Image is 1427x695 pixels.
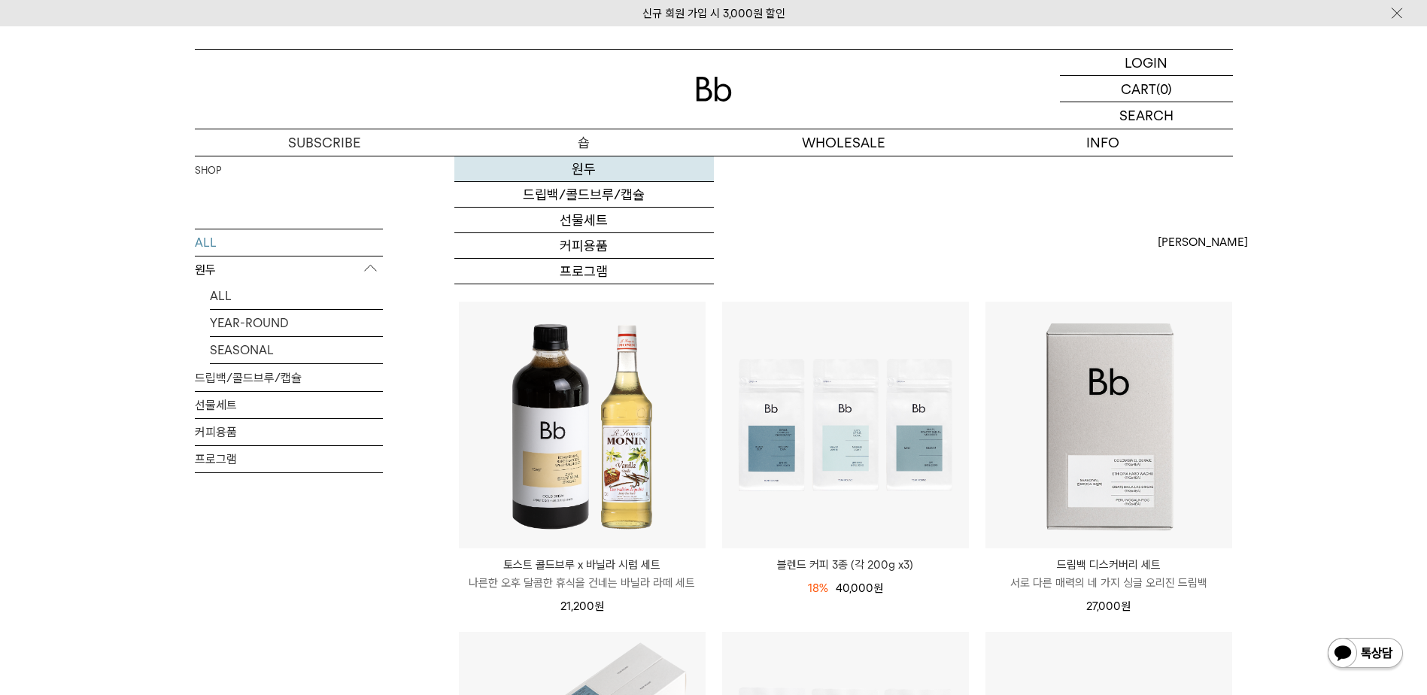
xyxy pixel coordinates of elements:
[459,302,706,548] img: 토스트 콜드브루 x 바닐라 시럽 세트
[195,229,383,256] a: ALL
[1121,599,1131,613] span: 원
[1158,233,1248,251] span: [PERSON_NAME]
[1156,76,1172,102] p: (0)
[873,581,883,595] span: 원
[454,182,714,208] a: 드립백/콜드브루/캡슐
[195,446,383,472] a: 프로그램
[195,419,383,445] a: 커피용품
[1121,76,1156,102] p: CART
[696,77,732,102] img: 로고
[454,129,714,156] a: 숍
[454,208,714,233] a: 선물세트
[459,574,706,592] p: 나른한 오후 달콤한 휴식을 건네는 바닐라 라떼 세트
[722,556,969,574] a: 블렌드 커피 3종 (각 200g x3)
[722,302,969,548] img: 블렌드 커피 3종 (각 200g x3)
[210,310,383,336] a: YEAR-ROUND
[1060,76,1233,102] a: CART (0)
[195,392,383,418] a: 선물세트
[1125,50,1167,75] p: LOGIN
[454,233,714,259] a: 커피용품
[195,365,383,391] a: 드립백/콜드브루/캡슐
[985,556,1232,574] p: 드립백 디스커버리 세트
[210,283,383,309] a: ALL
[594,599,604,613] span: 원
[985,302,1232,548] img: 드립백 디스커버리 세트
[1060,50,1233,76] a: LOGIN
[1119,102,1173,129] p: SEARCH
[836,581,883,595] span: 40,000
[454,156,714,182] a: 원두
[195,256,383,284] p: 원두
[459,556,706,574] p: 토스트 콜드브루 x 바닐라 시럽 세트
[808,579,828,597] div: 18%
[1326,636,1404,672] img: 카카오톡 채널 1:1 채팅 버튼
[454,259,714,284] a: 프로그램
[973,129,1233,156] p: INFO
[195,129,454,156] a: SUBSCRIBE
[985,556,1232,592] a: 드립백 디스커버리 세트 서로 다른 매력의 네 가지 싱글 오리진 드립백
[714,129,973,156] p: WHOLESALE
[210,337,383,363] a: SEASONAL
[459,556,706,592] a: 토스트 콜드브루 x 바닐라 시럽 세트 나른한 오후 달콤한 휴식을 건네는 바닐라 라떼 세트
[985,574,1232,592] p: 서로 다른 매력의 네 가지 싱글 오리진 드립백
[642,7,785,20] a: 신규 회원 가입 시 3,000원 할인
[195,163,221,178] a: SHOP
[560,599,604,613] span: 21,200
[1086,599,1131,613] span: 27,000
